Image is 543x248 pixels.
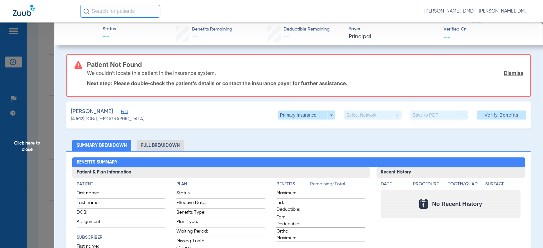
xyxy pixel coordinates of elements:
span: -- [192,34,198,40]
img: error-icon [74,61,82,69]
span: (43612) DOB: [DEMOGRAPHIC_DATA] [71,116,144,122]
span: -- [103,33,116,42]
span: Ind. Deductible: [276,199,308,213]
app-breakdown-title: Benefits [276,181,310,190]
h4: Surface [485,181,521,188]
img: Calendar [419,199,428,209]
span: Waiting Period: [176,228,208,237]
span: Effective Date: [176,199,208,208]
h4: Date [381,181,408,188]
h2: Benefits Summary [72,157,525,168]
span: Plan Type: [176,218,208,227]
span: Edit [121,110,127,116]
p: Next step: Please double-check the patient’s details or contact the insurance payer for further a... [87,80,523,86]
h4: Benefits [276,181,310,188]
button: Verify Benefits [477,111,526,120]
img: Zuub Logo [13,5,35,16]
span: Last name: [77,199,108,208]
span: [PERSON_NAME], DMD - [PERSON_NAME], DMD [424,8,530,14]
span: DOB: [77,209,108,218]
button: Primary Insurance [278,111,335,120]
span: Maximum: [276,190,308,199]
span: Fam. Deductible: [276,214,308,227]
span: No Recent History [432,201,482,207]
li: Summary Breakdown [72,140,131,151]
span: Verified On [444,26,533,33]
span: Deductible Remaining [284,26,330,33]
img: Search Icon [83,8,89,14]
span: First name: [77,190,108,199]
span: Payer [349,26,438,32]
h3: Recent History [377,167,525,178]
app-breakdown-title: Procedure [413,181,445,190]
span: Principal [349,33,438,41]
span: Status: [176,190,208,199]
app-breakdown-title: Surface [485,181,521,190]
app-breakdown-title: Tooth/Quad [448,181,483,190]
a: Dismiss [504,70,523,76]
h4: Plan [176,181,265,188]
h3: Patient Not Found [87,61,523,68]
span: Benefits Remaining [192,26,232,33]
input: Search for patients [80,5,160,18]
span: -- [284,34,290,40]
span: Ortho Maximum: [276,228,308,242]
span: Status [103,26,116,32]
span: Assignment: [77,218,108,227]
p: We couldn’t locate this patient in the insurance system. [87,70,216,76]
app-breakdown-title: Date [381,181,408,190]
span: Remaining/Total [310,181,365,190]
span: -- [444,33,451,40]
span: Benefits Type: [176,209,208,218]
h3: Patient & Plan Information [72,167,370,178]
iframe: Chat Widget [511,217,543,248]
h4: Subscriber [77,234,165,241]
h4: Procedure [413,181,445,188]
h4: Patient [77,181,165,188]
h4: Tooth/Quad [448,181,483,188]
span: [PERSON_NAME] [71,108,113,116]
span: Verify Benefits [485,112,519,118]
li: Full Breakdown [137,140,184,151]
